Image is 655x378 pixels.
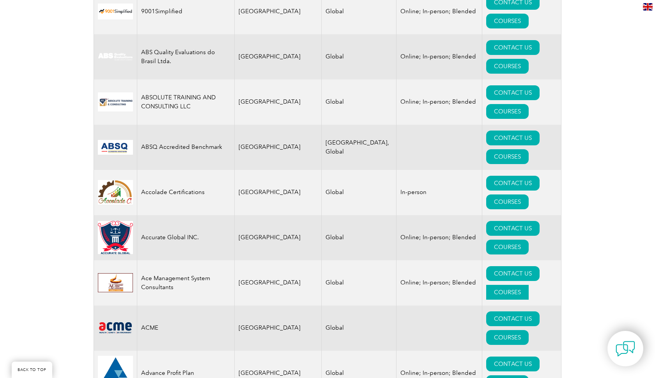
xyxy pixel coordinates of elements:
[98,4,133,19] img: 37c9c059-616f-eb11-a812-002248153038-logo.png
[235,260,322,306] td: [GEOGRAPHIC_DATA]
[321,215,396,260] td: Global
[235,34,322,79] td: [GEOGRAPHIC_DATA]
[235,215,322,260] td: [GEOGRAPHIC_DATA]
[396,34,482,79] td: Online; In-person; Blended
[486,330,529,345] a: COURSES
[486,176,540,191] a: CONTACT US
[137,215,235,260] td: Accurate Global INC.
[12,362,52,378] a: BACK TO TOP
[486,104,529,119] a: COURSES
[235,125,322,170] td: [GEOGRAPHIC_DATA]
[321,306,396,351] td: Global
[98,53,133,61] img: c92924ac-d9bc-ea11-a814-000d3a79823d-logo.jpg
[321,79,396,125] td: Global
[137,34,235,79] td: ABS Quality Evaluations do Brasil Ltda.
[137,306,235,351] td: ACME
[486,131,540,145] a: CONTACT US
[321,34,396,79] td: Global
[98,321,133,335] img: 0f03f964-e57c-ec11-8d20-002248158ec2-logo.png
[396,79,482,125] td: Online; In-person; Blended
[486,240,529,254] a: COURSES
[137,170,235,215] td: Accolade Certifications
[321,170,396,215] td: Global
[486,59,529,74] a: COURSES
[235,79,322,125] td: [GEOGRAPHIC_DATA]
[98,92,133,111] img: 16e092f6-eadd-ed11-a7c6-00224814fd52-logo.png
[486,266,540,281] a: CONTACT US
[98,273,133,292] img: 306afd3c-0a77-ee11-8179-000d3ae1ac14-logo.jpg
[486,221,540,236] a: CONTACT US
[137,79,235,125] td: ABSOLUTE TRAINING AND CONSULTING LLC
[616,339,635,359] img: contact-chat.png
[321,125,396,170] td: [GEOGRAPHIC_DATA], Global
[643,3,653,11] img: en
[396,215,482,260] td: Online; In-person; Blended
[486,311,540,326] a: CONTACT US
[486,14,529,28] a: COURSES
[321,260,396,306] td: Global
[98,221,133,254] img: a034a1f6-3919-f011-998a-0022489685a1-logo.png
[396,260,482,306] td: Online; In-person; Blended
[235,170,322,215] td: [GEOGRAPHIC_DATA]
[486,40,540,55] a: CONTACT US
[486,85,540,100] a: CONTACT US
[486,357,540,371] a: CONTACT US
[486,194,529,209] a: COURSES
[235,306,322,351] td: [GEOGRAPHIC_DATA]
[137,260,235,306] td: Ace Management System Consultants
[98,180,133,205] img: 1a94dd1a-69dd-eb11-bacb-002248159486-logo.jpg
[486,285,529,300] a: COURSES
[137,125,235,170] td: ABSQ Accredited Benchmark
[396,170,482,215] td: In-person
[98,140,133,155] img: cc24547b-a6e0-e911-a812-000d3a795b83-logo.png
[486,149,529,164] a: COURSES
